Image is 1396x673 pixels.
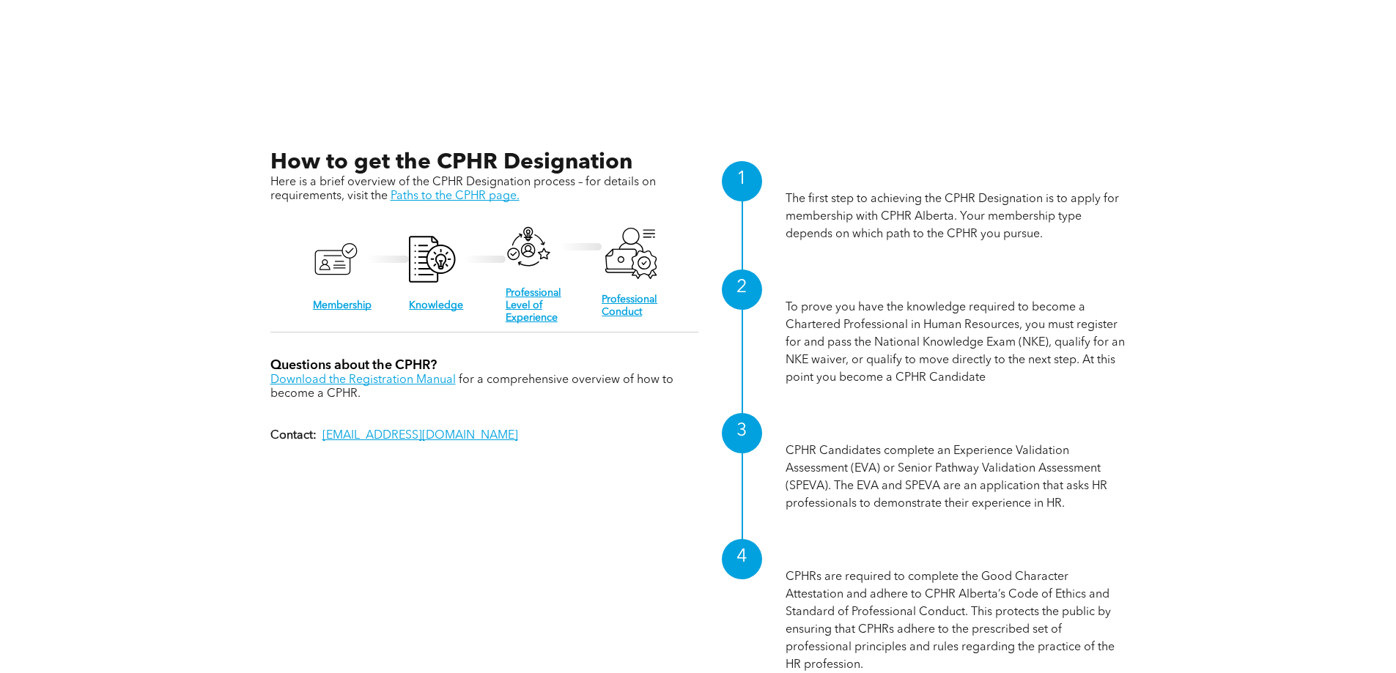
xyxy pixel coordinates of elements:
[786,276,1126,299] h1: Knowledge
[391,190,520,202] a: Paths to the CPHR page.
[786,299,1126,387] p: To prove you have the knowledge required to become a Chartered Professional in Human Resources, y...
[322,430,518,442] a: [EMAIL_ADDRESS][DOMAIN_NAME]
[786,190,1126,243] p: The first step to achieving the CPHR Designation is to apply for membership with CPHR Alberta. Yo...
[602,294,657,317] a: Professional Conduct
[786,442,1126,513] p: CPHR Candidates complete an Experience Validation Assessment (EVA) or Senior Pathway Validation A...
[722,539,762,579] div: 4
[786,546,1126,568] h1: Professional Conduct
[786,420,1126,442] h1: Professional Level of Experience
[270,374,673,400] span: for a comprehensive overview of how to become a CPHR.
[409,300,463,311] a: Knowledge
[722,161,762,201] div: 1
[722,413,762,453] div: 3
[786,168,1126,190] h1: Membership
[270,152,632,174] span: How to get the CPHR Designation
[270,359,437,372] span: Questions about the CPHR?
[270,176,656,202] span: Here is a brief overview of the CPHR Designation process – for details on requirements, visit the
[506,288,561,323] a: Professional Level of Experience
[722,269,762,310] div: 2
[270,430,317,442] strong: Contact:
[270,374,456,386] a: Download the Registration Manual
[313,300,372,311] a: Membership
